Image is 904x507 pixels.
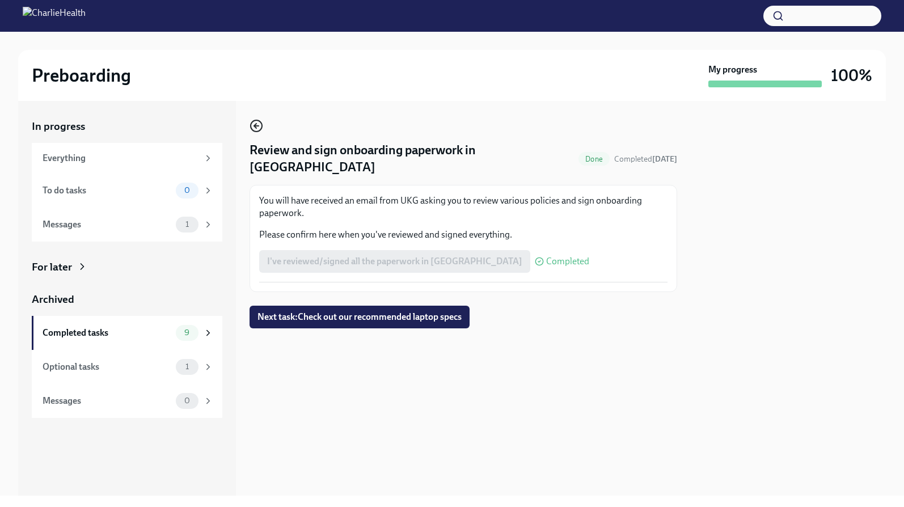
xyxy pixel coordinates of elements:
span: Next task : Check out our recommended laptop specs [257,311,462,323]
a: Messages1 [32,208,222,242]
strong: My progress [708,64,757,76]
span: Completed [614,154,677,164]
div: Everything [43,152,198,164]
div: Messages [43,218,171,231]
p: You will have received an email from UKG asking you to review various policies and sign onboardin... [259,195,668,219]
a: Optional tasks1 [32,350,222,384]
span: Done [578,155,610,163]
div: Optional tasks [43,361,171,373]
a: Archived [32,292,222,307]
a: In progress [32,119,222,134]
a: Completed tasks9 [32,316,222,350]
span: 0 [178,396,197,405]
h2: Preboarding [32,64,131,87]
h3: 100% [831,65,872,86]
span: 1 [179,362,196,371]
button: Next task:Check out our recommended laptop specs [250,306,470,328]
h4: Review and sign onboarding paperwork in [GEOGRAPHIC_DATA] [250,142,574,176]
strong: [DATE] [652,154,677,164]
a: Everything [32,143,222,174]
a: Messages0 [32,384,222,418]
div: Completed tasks [43,327,171,339]
div: Messages [43,395,171,407]
img: CharlieHealth [23,7,86,25]
a: To do tasks0 [32,174,222,208]
div: For later [32,260,72,274]
span: 0 [178,186,197,195]
p: Please confirm here when you've reviewed and signed everything. [259,229,668,241]
span: Completed [546,257,589,266]
span: 9 [178,328,196,337]
span: 1 [179,220,196,229]
span: September 22nd, 2025 12:17 [614,154,677,164]
div: To do tasks [43,184,171,197]
a: For later [32,260,222,274]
